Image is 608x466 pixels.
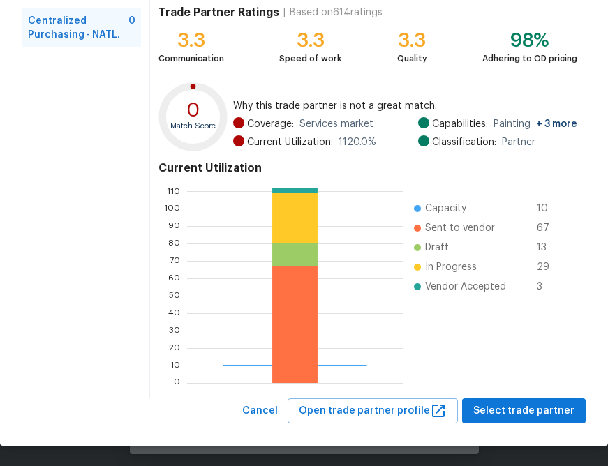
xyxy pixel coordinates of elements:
div: 3.3 [158,33,224,47]
span: Coverage: [247,117,294,131]
span: + 3 more [536,119,577,129]
span: 67 [537,221,559,235]
span: Open trade partner profile [299,403,447,420]
span: Centralized Purchasing - NATL. [28,14,128,42]
button: Cancel [237,398,283,424]
text: 80 [168,239,180,247]
text: 20 [169,343,180,352]
div: 3.3 [279,33,341,47]
span: Capabilities: [432,117,488,131]
div: Speed of work [279,52,341,66]
span: Capacity [425,202,466,216]
div: Communication [158,52,224,66]
h4: Current Utilization [158,161,577,175]
span: 10 [537,202,559,216]
text: 40 [168,308,180,317]
span: 3 [537,280,559,294]
button: Open trade partner profile [288,398,458,424]
span: Why this trade partner is not a great match: [233,99,577,113]
text: 0 [186,101,200,120]
div: 98% [482,33,577,47]
div: Based on 614 ratings [290,6,383,20]
span: Cancel [242,403,278,420]
div: Adhering to OD pricing [482,52,577,66]
span: 1120.0 % [339,135,376,149]
span: 13 [537,241,559,255]
span: Vendor Accepted [425,280,506,294]
span: Select trade partner [473,403,574,420]
span: Services market [299,117,373,131]
button: Select trade partner [462,398,586,424]
span: Partner [502,135,535,149]
div: | [279,6,290,20]
text: Match Score [170,122,216,130]
h4: Trade Partner Ratings [158,6,279,20]
text: 60 [168,273,180,282]
span: Sent to vendor [425,221,495,235]
span: In Progress [425,260,477,274]
text: 70 [170,256,180,264]
text: 100 [164,204,180,212]
text: 90 [168,221,180,230]
text: 50 [169,291,180,299]
span: Classification: [432,135,496,149]
text: 10 [170,361,180,369]
span: Draft [425,241,449,255]
span: Painting [494,117,577,131]
text: 0 [174,378,180,386]
div: 3.3 [397,33,427,47]
div: Quality [397,52,427,66]
span: Current Utilization: [247,135,333,149]
text: 30 [169,326,180,334]
text: 110 [167,186,180,195]
span: 0 [128,14,135,42]
span: 29 [537,260,559,274]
